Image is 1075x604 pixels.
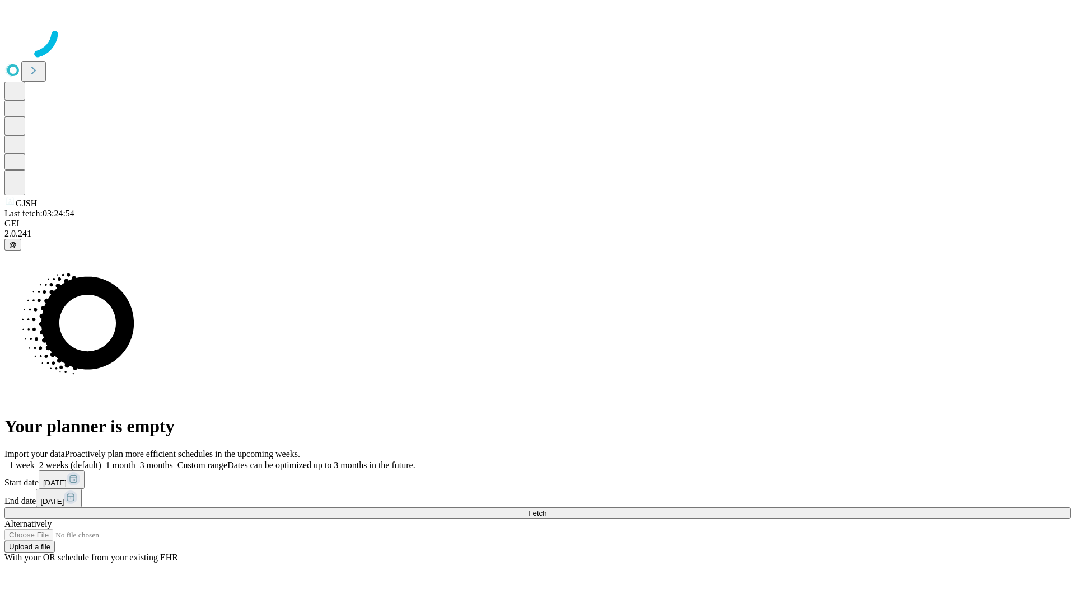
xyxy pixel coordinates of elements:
[4,519,52,528] span: Alternatively
[16,199,37,208] span: GJSH
[36,489,82,507] button: [DATE]
[4,229,1071,239] div: 2.0.241
[528,509,546,517] span: Fetch
[9,460,35,470] span: 1 week
[177,460,227,470] span: Custom range
[40,497,64,506] span: [DATE]
[227,460,415,470] span: Dates can be optimized up to 3 months in the future.
[39,460,101,470] span: 2 weeks (default)
[4,239,21,251] button: @
[43,479,67,487] span: [DATE]
[4,553,178,562] span: With your OR schedule from your existing EHR
[4,219,1071,229] div: GEI
[4,541,55,553] button: Upload a file
[4,449,65,459] span: Import your data
[9,240,17,249] span: @
[65,449,300,459] span: Proactively plan more efficient schedules in the upcoming weeks.
[106,460,135,470] span: 1 month
[4,470,1071,489] div: Start date
[140,460,173,470] span: 3 months
[4,507,1071,519] button: Fetch
[39,470,85,489] button: [DATE]
[4,209,74,218] span: Last fetch: 03:24:54
[4,416,1071,437] h1: Your planner is empty
[4,489,1071,507] div: End date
